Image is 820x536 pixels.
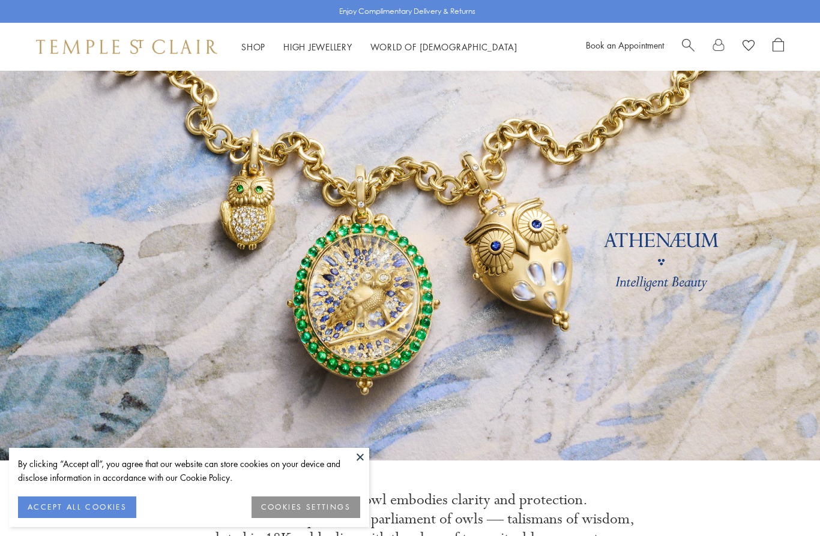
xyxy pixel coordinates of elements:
a: High JewelleryHigh Jewellery [283,41,352,53]
a: View Wishlist [743,38,755,56]
a: World of [DEMOGRAPHIC_DATA]World of [DEMOGRAPHIC_DATA] [370,41,517,53]
a: ShopShop [241,41,265,53]
p: Enjoy Complimentary Delivery & Returns [339,5,475,17]
button: ACCEPT ALL COOKIES [18,496,136,518]
a: Search [682,38,695,56]
a: Book an Appointment [586,39,664,51]
div: By clicking “Accept all”, you agree that our website can store cookies on your device and disclos... [18,457,360,484]
nav: Main navigation [241,40,517,55]
a: Open Shopping Bag [773,38,784,56]
button: COOKIES SETTINGS [252,496,360,518]
iframe: Gorgias live chat messenger [760,480,808,524]
img: Temple St. Clair [36,40,217,54]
